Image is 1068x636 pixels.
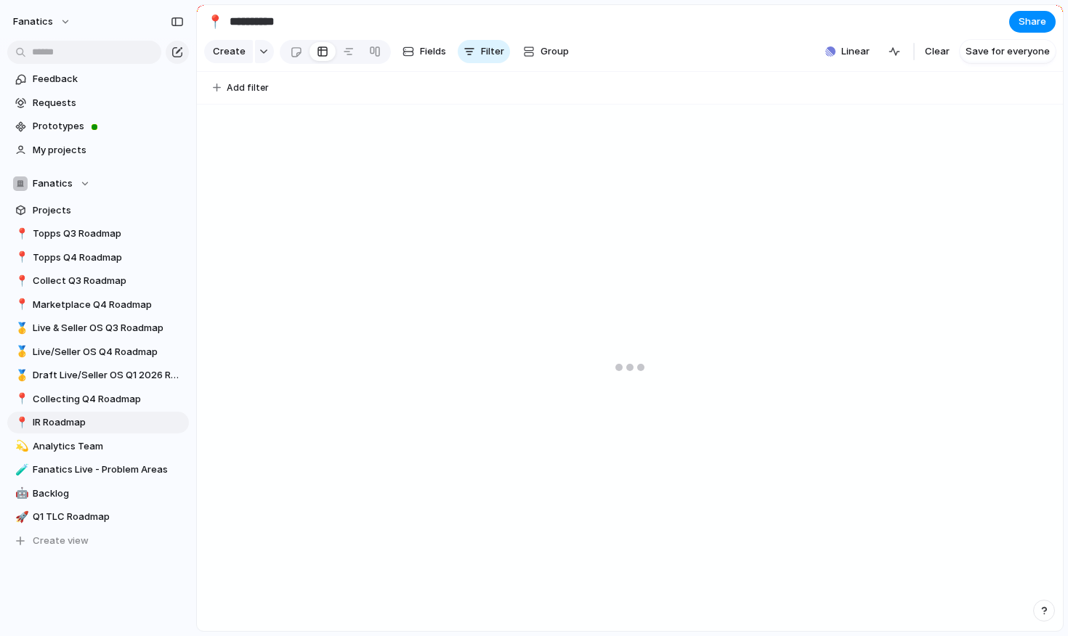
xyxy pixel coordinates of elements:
[7,388,189,410] a: 📍Collecting Q4 Roadmap
[33,415,184,430] span: IR Roadmap
[7,364,189,386] a: 🥇Draft Live/Seller OS Q1 2026 Roadmap
[15,415,25,431] div: 📍
[7,223,189,245] a: 📍Topps Q3 Roadmap
[203,10,227,33] button: 📍
[7,341,189,363] a: 🥇Live/Seller OS Q4 Roadmap
[13,392,28,407] button: 📍
[15,367,25,384] div: 🥇
[33,486,184,501] span: Backlog
[960,40,1056,63] button: Save for everyone
[397,40,452,63] button: Fields
[15,485,25,502] div: 🤖
[7,459,189,481] a: 🧪Fanatics Live - Problem Areas
[15,226,25,242] div: 📍
[458,40,510,63] button: Filter
[13,462,28,477] button: 🧪
[15,320,25,337] div: 🥇
[207,12,223,31] div: 📍
[33,368,184,383] span: Draft Live/Seller OS Q1 2026 Roadmap
[13,486,28,501] button: 🤖
[966,44,1050,59] span: Save for everyone
[7,436,189,457] a: 💫Analytics Team
[7,317,189,339] a: 🥇Live & Seller OS Q3 Roadmap
[15,343,25,360] div: 🥇
[7,92,189,114] a: Requests
[33,462,184,477] span: Fanatics Live - Problem Areas
[33,227,184,241] span: Topps Q3 Roadmap
[7,200,189,221] a: Projects
[15,249,25,266] div: 📍
[33,510,184,524] span: Q1 TLC Roadmap
[33,119,184,134] span: Prototypes
[13,227,28,241] button: 📍
[420,44,446,59] span: Fields
[7,270,189,292] a: 📍Collect Q3 Roadmap
[213,44,246,59] span: Create
[33,392,184,407] span: Collecting Q4 Roadmap
[15,509,25,526] div: 🚀
[13,298,28,312] button: 📍
[481,44,504,59] span: Filter
[7,68,189,90] a: Feedback
[15,391,25,407] div: 📍
[15,273,25,290] div: 📍
[1009,11,1056,33] button: Share
[925,44,950,59] span: Clear
[7,115,189,137] a: Prototypes
[919,40,955,63] button: Clear
[15,438,25,454] div: 💫
[33,250,184,265] span: Topps Q4 Roadmap
[33,176,73,191] span: Fanatics
[541,44,569,59] span: Group
[7,506,189,528] a: 🚀Q1 TLC Roadmap
[7,139,189,161] a: My projects
[13,345,28,359] button: 🥇
[7,10,78,33] button: fanatics
[13,274,28,288] button: 📍
[15,462,25,478] div: 🧪
[33,439,184,454] span: Analytics Team
[33,345,184,359] span: Live/Seller OS Q4 Roadmap
[13,510,28,524] button: 🚀
[7,173,189,195] button: Fanatics
[841,44,870,59] span: Linear
[13,368,28,383] button: 🥇
[13,321,28,335] button: 🥇
[33,274,184,288] span: Collect Q3 Roadmap
[204,40,253,63] button: Create
[33,96,184,110] span: Requests
[33,534,89,548] span: Create view
[33,72,184,86] span: Feedback
[13,250,28,265] button: 📍
[1019,15,1046,29] span: Share
[33,298,184,312] span: Marketplace Q4 Roadmap
[7,530,189,552] button: Create view
[13,415,28,430] button: 📍
[33,321,184,335] span: Live & Seller OS Q3 Roadmap
[7,412,189,433] a: 📍IR Roadmap
[7,294,189,316] a: 📍Marketplace Q4 Roadmap
[15,296,25,313] div: 📍
[516,40,576,63] button: Group
[13,439,28,454] button: 💫
[7,247,189,269] a: 📍Topps Q4 Roadmap
[204,78,278,98] button: Add filter
[820,41,875,62] button: Linear
[33,203,184,218] span: Projects
[33,143,184,158] span: My projects
[227,81,269,94] span: Add filter
[7,483,189,505] a: 🤖Backlog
